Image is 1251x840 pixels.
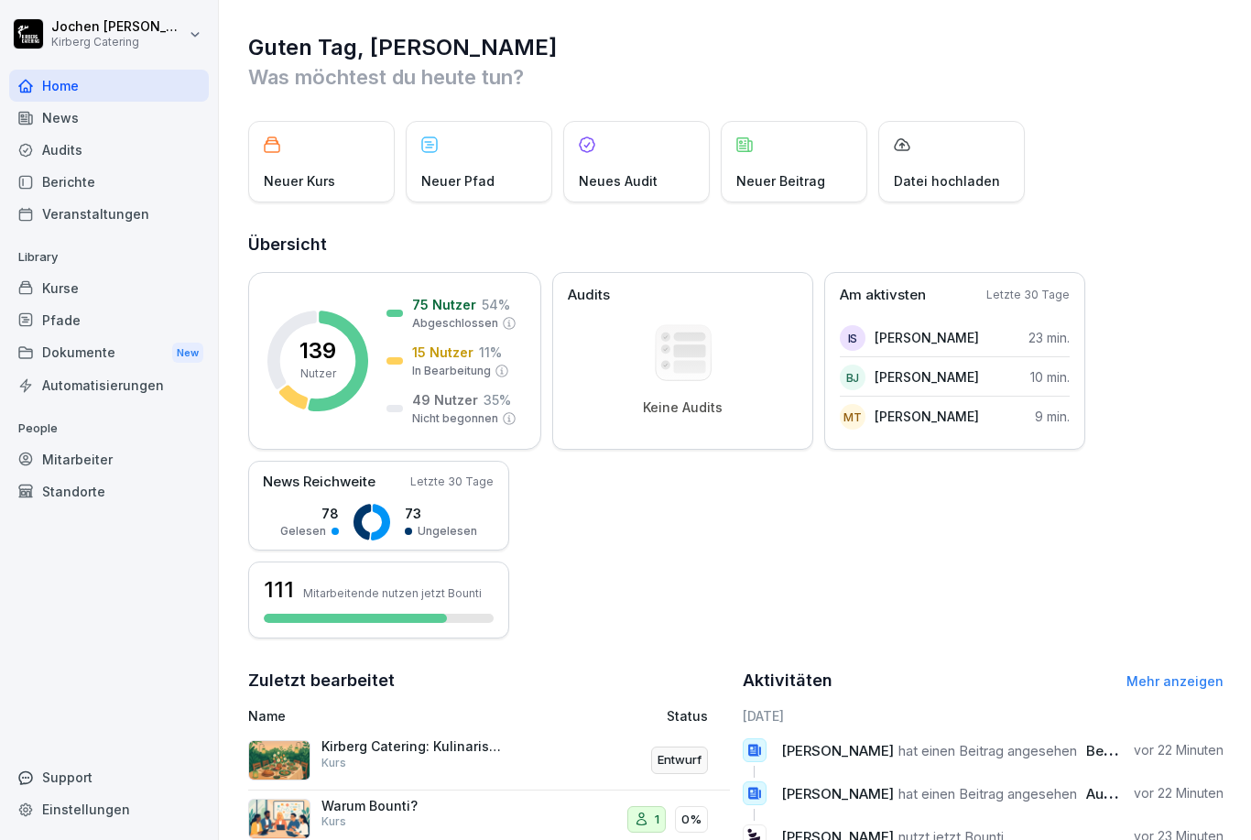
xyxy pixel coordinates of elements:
[172,343,203,364] div: New
[51,36,185,49] p: Kirberg Catering
[412,390,478,409] p: 49 Nutzer
[9,134,209,166] a: Audits
[412,410,498,427] p: Nicht begonnen
[898,742,1077,759] span: hat einen Beitrag angesehen
[681,811,702,829] p: 0%
[300,365,336,382] p: Nutzer
[1134,784,1224,802] p: vor 22 Minuten
[484,390,511,409] p: 35 %
[898,785,1077,802] span: hat einen Beitrag angesehen
[412,315,498,332] p: Abgeschlossen
[418,523,477,540] p: Ungelesen
[9,475,209,507] a: Standorte
[321,798,505,814] p: Warum Bounti?
[264,171,335,191] p: Neuer Kurs
[1030,367,1070,387] p: 10 min.
[412,363,491,379] p: In Bearbeitung
[9,272,209,304] a: Kurse
[875,328,979,347] p: [PERSON_NAME]
[643,399,723,416] p: Keine Audits
[9,198,209,230] a: Veranstaltungen
[280,504,339,523] p: 78
[743,706,1224,725] h6: [DATE]
[248,799,310,839] img: qd5d0hp5wae1quiuozsc33mi.png
[9,369,209,401] a: Automatisierungen
[51,19,185,35] p: Jochen [PERSON_NAME]
[264,574,294,605] h3: 111
[9,243,209,272] p: Library
[9,761,209,793] div: Support
[875,367,979,387] p: [PERSON_NAME]
[482,295,510,314] p: 54 %
[840,404,865,430] div: MT
[248,731,730,791] a: Kirberg Catering: Kulinarische Exzellenz und NachhaltigkeitKursEntwurf
[9,443,209,475] a: Mitarbeiter
[579,171,658,191] p: Neues Audit
[658,751,702,769] p: Entwurf
[743,668,832,693] h2: Aktivitäten
[248,668,730,693] h2: Zuletzt bearbeitet
[736,171,825,191] p: Neuer Beitrag
[421,171,495,191] p: Neuer Pfad
[412,343,473,362] p: 15 Nutzer
[280,523,326,540] p: Gelesen
[781,742,894,759] span: [PERSON_NAME]
[9,336,209,370] div: Dokumente
[9,70,209,102] a: Home
[1134,741,1224,759] p: vor 22 Minuten
[9,304,209,336] a: Pfade
[248,62,1224,92] p: Was möchtest du heute tun?
[840,365,865,390] div: BJ
[479,343,502,362] p: 11 %
[9,414,209,443] p: People
[9,166,209,198] a: Berichte
[412,295,476,314] p: 75 Nutzer
[781,785,894,802] span: [PERSON_NAME]
[321,755,346,771] p: Kurs
[405,504,477,523] p: 73
[840,285,926,306] p: Am aktivsten
[9,102,209,134] a: News
[248,740,310,780] img: ats64adtcbsz9v2fyvnyq3l9.png
[894,171,1000,191] p: Datei hochladen
[9,336,209,370] a: DokumenteNew
[248,706,539,725] p: Name
[321,813,346,830] p: Kurs
[655,811,659,829] p: 1
[248,232,1224,257] h2: Übersicht
[840,325,865,351] div: IS
[1126,673,1224,689] a: Mehr anzeigen
[1028,328,1070,347] p: 23 min.
[667,706,708,725] p: Status
[248,33,1224,62] h1: Guten Tag, [PERSON_NAME]
[321,738,505,755] p: Kirberg Catering: Kulinarische Exzellenz und Nachhaltigkeit
[875,407,979,426] p: [PERSON_NAME]
[299,340,336,362] p: 139
[263,472,375,493] p: News Reichweite
[410,474,494,490] p: Letzte 30 Tage
[986,287,1070,303] p: Letzte 30 Tage
[303,586,482,600] p: Mitarbeitende nutzen jetzt Bounti
[1035,407,1070,426] p: 9 min.
[9,793,209,825] a: Einstellungen
[568,285,610,306] p: Audits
